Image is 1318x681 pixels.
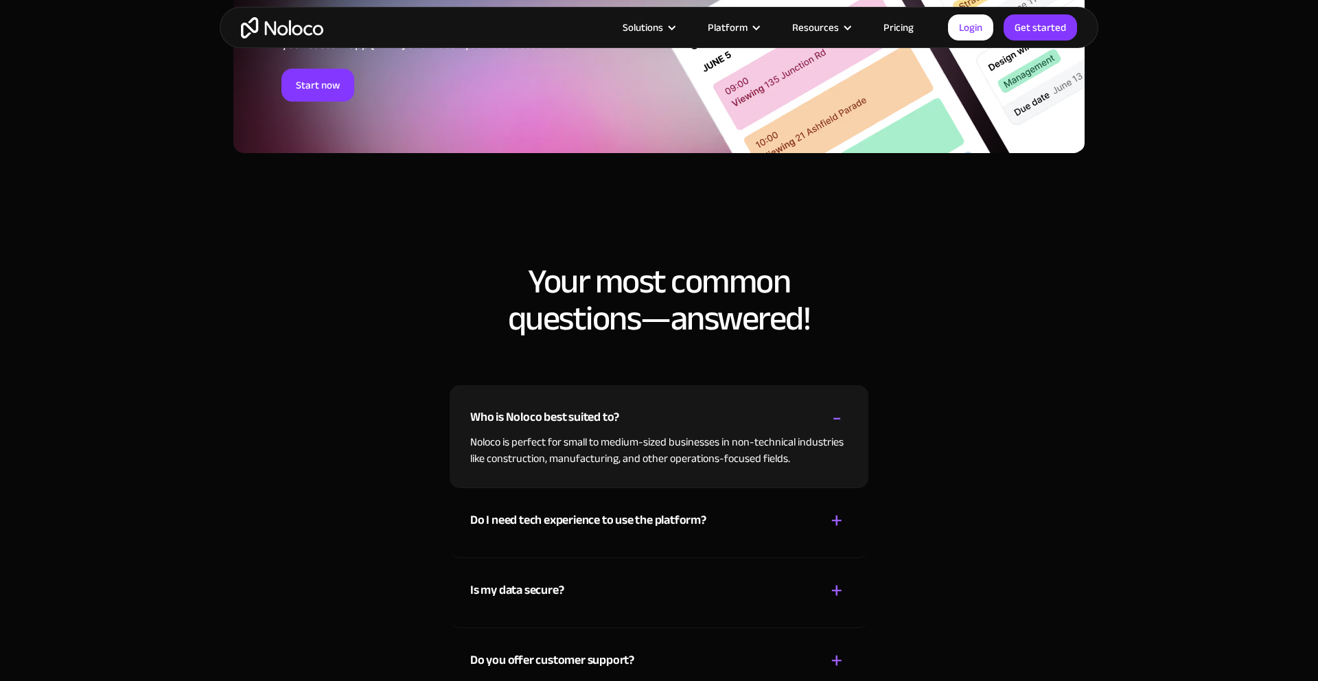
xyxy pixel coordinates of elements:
[948,14,993,41] a: Login
[866,19,931,36] a: Pricing
[832,406,842,430] div: -
[623,19,663,36] div: Solutions
[470,407,619,428] div: Who is Noloco best suited to?
[775,19,866,36] div: Resources
[241,17,323,38] a: home
[691,19,775,36] div: Platform
[470,650,634,671] div: Do you offer customer support?
[605,19,691,36] div: Solutions
[831,509,843,533] div: +
[470,510,706,531] div: Do I need tech experience to use the platform?
[470,580,564,601] div: Is my data secure?
[1004,14,1077,41] a: Get started
[792,19,839,36] div: Resources
[708,19,748,36] div: Platform
[281,69,354,102] a: Start now
[470,434,848,467] p: Noloco is perfect for small to medium-sized businesses in non-technical industries like construct...
[831,649,843,673] div: +
[831,579,843,603] div: +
